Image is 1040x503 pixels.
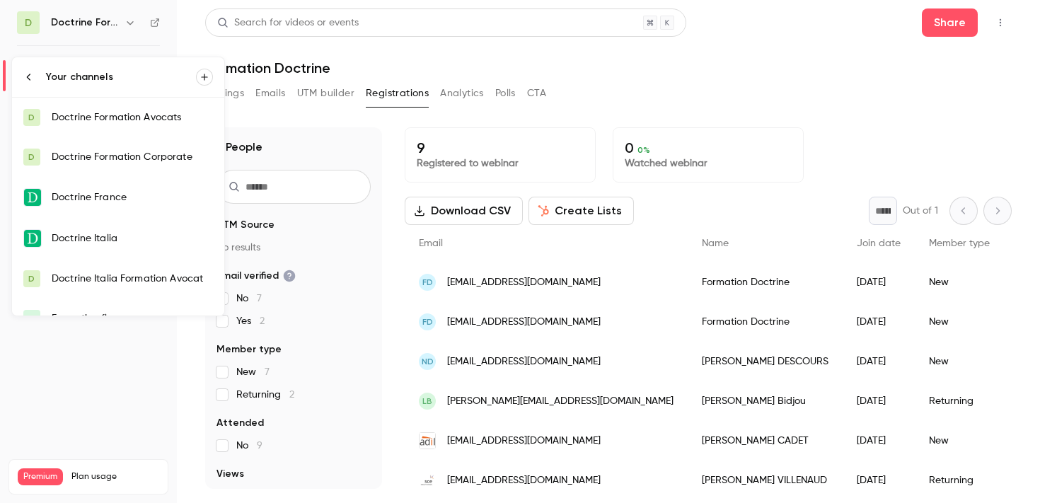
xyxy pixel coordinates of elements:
[52,190,213,204] div: Doctrine France
[24,230,41,247] img: Doctrine Italia
[52,150,213,164] div: Doctrine Formation Corporate
[52,311,213,325] div: Formation flow
[46,70,196,84] div: Your channels
[30,312,34,325] span: F
[28,151,35,163] span: D
[52,231,213,245] div: Doctrine Italia
[52,272,213,286] div: Doctrine Italia Formation Avocat
[28,272,35,285] span: D
[24,189,41,206] img: Doctrine France
[28,111,35,124] span: D
[52,110,213,125] div: Doctrine Formation Avocats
